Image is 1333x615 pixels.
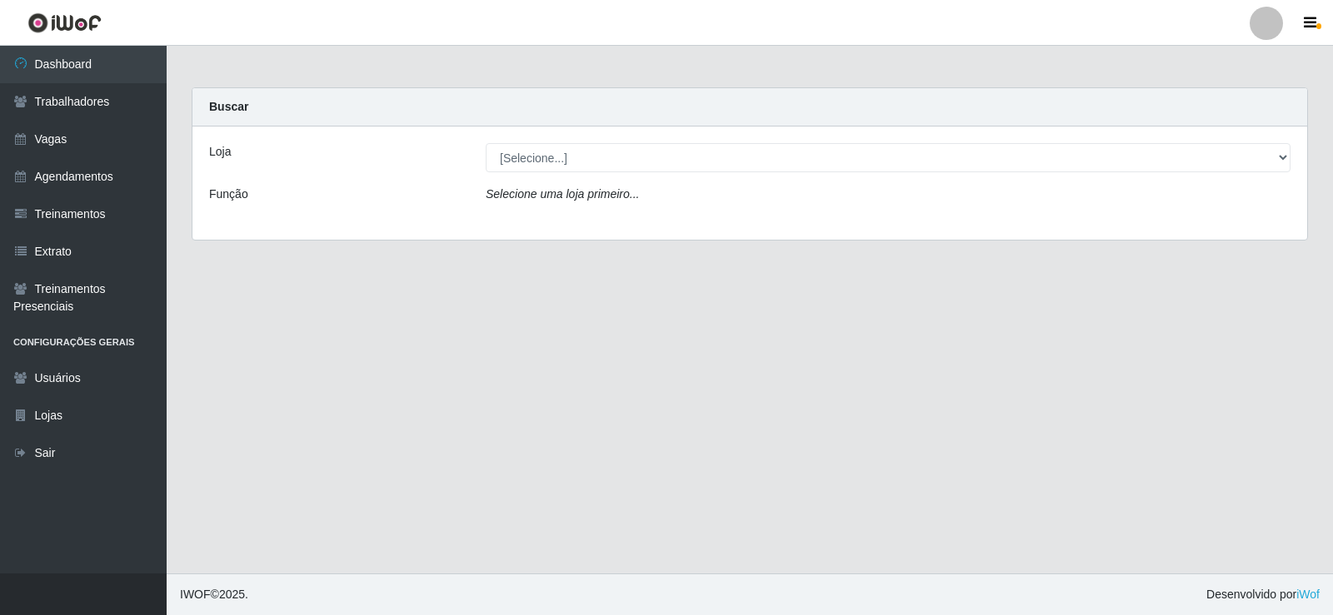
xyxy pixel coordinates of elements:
span: IWOF [180,588,211,601]
label: Loja [209,143,231,161]
label: Função [209,186,248,203]
img: CoreUI Logo [27,12,102,33]
strong: Buscar [209,100,248,113]
span: © 2025 . [180,586,248,603]
span: Desenvolvido por [1206,586,1320,603]
i: Selecione uma loja primeiro... [486,187,639,201]
a: iWof [1296,588,1320,601]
